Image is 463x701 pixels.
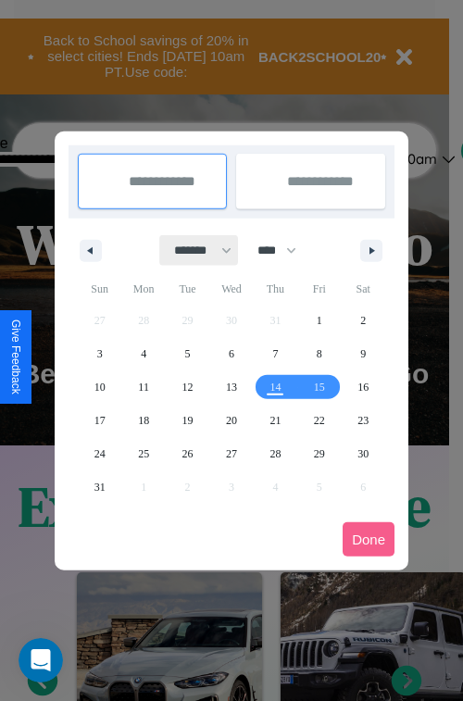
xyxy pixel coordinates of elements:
[297,437,341,470] button: 29
[209,274,253,304] span: Wed
[342,437,385,470] button: 30
[166,274,209,304] span: Tue
[182,404,194,437] span: 19
[78,274,121,304] span: Sun
[185,337,191,370] span: 5
[97,337,103,370] span: 3
[94,470,106,504] span: 31
[226,404,237,437] span: 20
[226,370,237,404] span: 13
[317,337,322,370] span: 8
[254,437,297,470] button: 28
[360,304,366,337] span: 2
[314,437,325,470] span: 29
[357,437,369,470] span: 30
[166,337,209,370] button: 5
[254,274,297,304] span: Thu
[19,638,63,682] iframe: Intercom live chat
[297,304,341,337] button: 1
[121,404,165,437] button: 18
[343,522,394,557] button: Done
[342,274,385,304] span: Sat
[78,337,121,370] button: 3
[94,437,106,470] span: 24
[254,370,297,404] button: 14
[209,437,253,470] button: 27
[94,404,106,437] span: 17
[78,404,121,437] button: 17
[357,404,369,437] span: 23
[209,337,253,370] button: 6
[342,404,385,437] button: 23
[121,274,165,304] span: Mon
[209,370,253,404] button: 13
[78,437,121,470] button: 24
[269,404,281,437] span: 21
[166,404,209,437] button: 19
[226,437,237,470] span: 27
[166,437,209,470] button: 26
[138,370,149,404] span: 11
[254,404,297,437] button: 21
[297,370,341,404] button: 15
[360,337,366,370] span: 9
[121,337,165,370] button: 4
[9,319,22,394] div: Give Feedback
[314,404,325,437] span: 22
[138,437,149,470] span: 25
[342,370,385,404] button: 16
[297,337,341,370] button: 8
[78,470,121,504] button: 31
[141,337,146,370] span: 4
[138,404,149,437] span: 18
[254,337,297,370] button: 7
[297,274,341,304] span: Fri
[166,370,209,404] button: 12
[314,370,325,404] span: 15
[269,370,281,404] span: 14
[342,337,385,370] button: 9
[272,337,278,370] span: 7
[121,437,165,470] button: 25
[269,437,281,470] span: 28
[357,370,369,404] span: 16
[209,404,253,437] button: 20
[78,370,121,404] button: 10
[317,304,322,337] span: 1
[229,337,234,370] span: 6
[182,437,194,470] span: 26
[297,404,341,437] button: 22
[121,370,165,404] button: 11
[342,304,385,337] button: 2
[94,370,106,404] span: 10
[182,370,194,404] span: 12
